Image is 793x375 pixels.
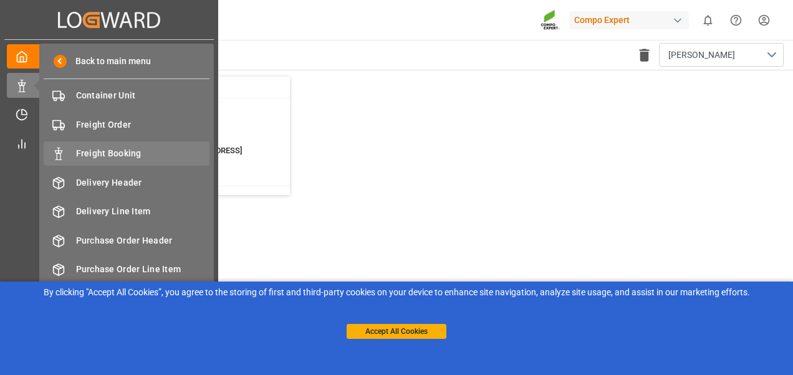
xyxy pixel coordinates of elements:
button: open menu [659,43,784,67]
button: Accept All Cookies [347,324,446,339]
button: Compo Expert [569,8,694,32]
a: My Cockpit [7,44,211,69]
a: Timeslot Management [7,102,211,126]
a: Freight Order [44,112,209,136]
a: Delivery Line Item [44,199,209,224]
span: Delivery Header [76,176,210,189]
span: Back to main menu [67,55,151,68]
a: Freight Booking [44,141,209,166]
img: Screenshot%202023-09-29%20at%2010.02.21.png_1712312052.png [541,9,560,31]
span: Container Unit [76,89,210,102]
a: My Reports [7,131,211,155]
div: By clicking "Accept All Cookies”, you agree to the storing of first and third-party cookies on yo... [9,286,784,299]
span: Freight Booking [76,147,210,160]
span: Purchase Order Header [76,234,210,247]
a: Container Unit [44,83,209,108]
a: Delivery Header [44,170,209,194]
span: Purchase Order Line Item [76,263,210,276]
div: Compo Expert [569,11,689,29]
a: Purchase Order Line Item [44,257,209,282]
button: show 0 new notifications [694,6,722,34]
span: [PERSON_NAME] [668,49,735,62]
span: Freight Order [76,118,210,131]
button: Help Center [722,6,750,34]
a: Purchase Order Header [44,228,209,252]
span: Delivery Line Item [76,205,210,218]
